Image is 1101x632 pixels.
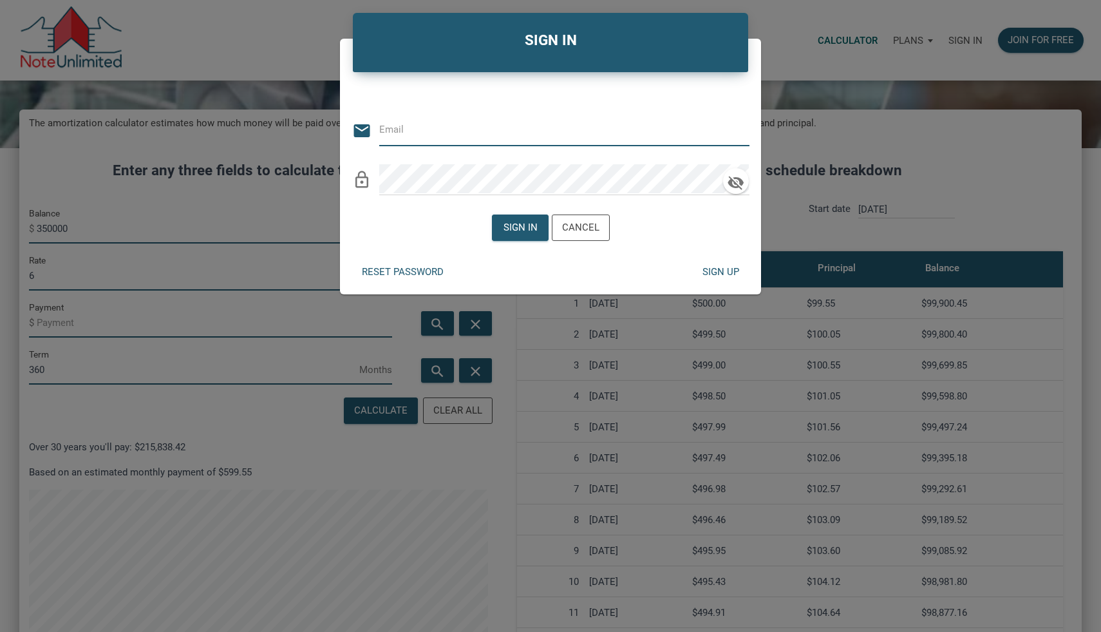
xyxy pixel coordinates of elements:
[692,260,749,285] button: Sign up
[492,215,549,241] button: Sign in
[503,220,537,235] div: Sign in
[562,220,599,235] div: Cancel
[362,265,444,280] div: Reset password
[552,215,610,241] button: Cancel
[379,115,730,144] input: Email
[352,121,372,140] i: email
[352,260,453,285] button: Reset password
[352,170,372,189] i: lock_outline
[362,30,739,52] h4: SIGN IN
[702,265,739,280] div: Sign up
